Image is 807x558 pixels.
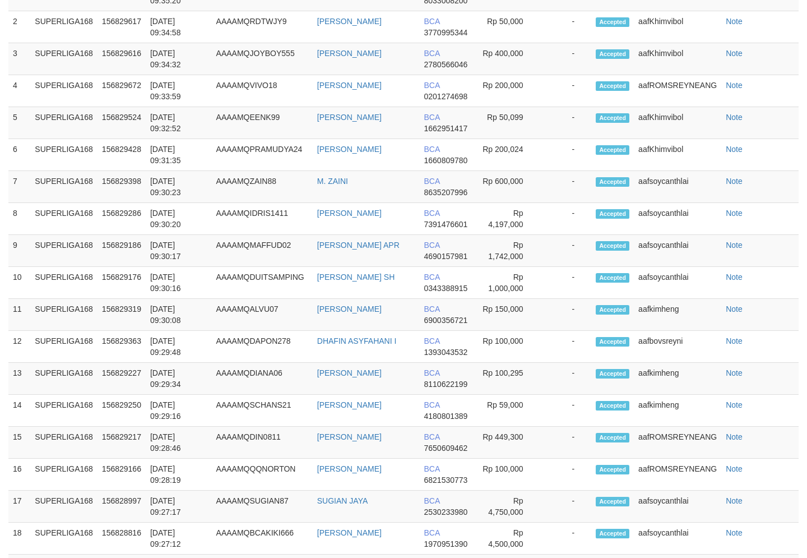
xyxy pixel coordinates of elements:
[212,299,313,331] td: AAAAMQALVU07
[634,331,721,363] td: aafbovsreyni
[475,139,540,171] td: Rp 200,024
[212,267,313,299] td: AAAAMQDUITSAMPING
[30,171,98,203] td: SUPERLIGA168
[596,17,629,27] span: Accepted
[424,241,440,250] span: BCA
[634,395,721,427] td: aafkimheng
[30,235,98,267] td: SUPERLIGA168
[424,188,468,197] span: 8635207996
[8,203,30,235] td: 8
[540,363,592,395] td: -
[30,395,98,427] td: SUPERLIGA168
[424,252,468,261] span: 4690157981
[540,459,592,491] td: -
[540,11,592,43] td: -
[424,113,440,122] span: BCA
[424,336,440,345] span: BCA
[146,331,212,363] td: [DATE] 09:29:48
[317,336,397,345] a: DHAFIN ASYFAHANI I
[424,476,468,485] span: 6821530773
[596,433,629,442] span: Accepted
[146,491,212,523] td: [DATE] 09:27:17
[98,299,146,331] td: 156829319
[475,107,540,139] td: Rp 50,099
[424,508,468,517] span: 2530233980
[540,331,592,363] td: -
[8,523,30,555] td: 18
[424,273,440,282] span: BCA
[475,235,540,267] td: Rp 1,742,000
[98,171,146,203] td: 156829398
[475,203,540,235] td: Rp 4,197,000
[424,145,440,154] span: BCA
[30,363,98,395] td: SUPERLIGA168
[424,464,440,473] span: BCA
[540,139,592,171] td: -
[540,395,592,427] td: -
[146,459,212,491] td: [DATE] 09:28:19
[726,273,743,282] a: Note
[146,11,212,43] td: [DATE] 09:34:58
[634,427,721,459] td: aafROMSREYNEANG
[596,529,629,538] span: Accepted
[596,241,629,251] span: Accepted
[146,75,212,107] td: [DATE] 09:33:59
[596,401,629,411] span: Accepted
[634,491,721,523] td: aafsoycanthlai
[726,464,743,473] a: Note
[8,171,30,203] td: 7
[540,299,592,331] td: -
[146,139,212,171] td: [DATE] 09:31:35
[317,368,382,377] a: [PERSON_NAME]
[317,528,382,537] a: [PERSON_NAME]
[424,156,468,165] span: 1660809780
[8,235,30,267] td: 9
[540,43,592,75] td: -
[596,209,629,219] span: Accepted
[30,523,98,555] td: SUPERLIGA168
[424,539,468,548] span: 1970951390
[634,139,721,171] td: aafKhimvibol
[30,75,98,107] td: SUPERLIGA168
[146,267,212,299] td: [DATE] 09:30:16
[540,75,592,107] td: -
[98,235,146,267] td: 156829186
[596,49,629,59] span: Accepted
[424,444,468,453] span: 7650609462
[475,491,540,523] td: Rp 4,750,000
[98,395,146,427] td: 156829250
[726,305,743,313] a: Note
[634,203,721,235] td: aafsoycanthlai
[726,400,743,409] a: Note
[317,177,348,186] a: M. ZAINI
[475,267,540,299] td: Rp 1,000,000
[726,432,743,441] a: Note
[98,107,146,139] td: 156829524
[98,75,146,107] td: 156829672
[8,331,30,363] td: 12
[634,43,721,75] td: aafKhimvibol
[317,400,382,409] a: [PERSON_NAME]
[424,220,468,229] span: 7391476601
[212,75,313,107] td: AAAAMQVIVO18
[317,496,368,505] a: SUGIAN JAYA
[98,43,146,75] td: 156829616
[726,145,743,154] a: Note
[726,81,743,90] a: Note
[634,171,721,203] td: aafsoycanthlai
[540,107,592,139] td: -
[98,139,146,171] td: 156829428
[634,11,721,43] td: aafKhimvibol
[726,336,743,345] a: Note
[424,305,440,313] span: BCA
[98,203,146,235] td: 156829286
[8,139,30,171] td: 6
[540,267,592,299] td: -
[98,523,146,555] td: 156828816
[146,107,212,139] td: [DATE] 09:32:52
[146,395,212,427] td: [DATE] 09:29:16
[596,369,629,379] span: Accepted
[596,81,629,91] span: Accepted
[212,491,313,523] td: AAAAMQSUGIAN87
[8,107,30,139] td: 5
